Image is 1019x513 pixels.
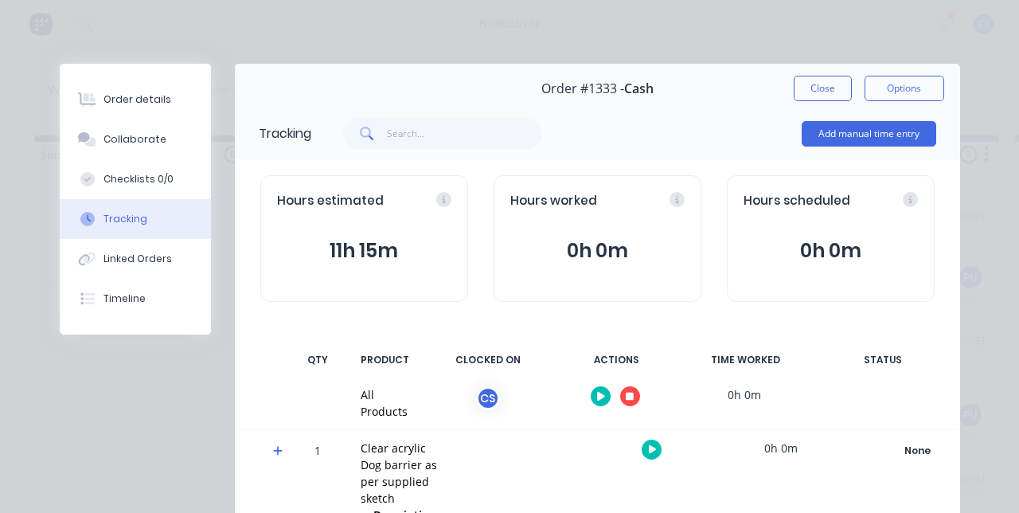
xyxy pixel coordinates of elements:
button: Linked Orders [60,239,211,279]
button: Collaborate [60,119,211,159]
button: Add manual time entry [802,121,936,147]
button: Options [865,76,944,101]
div: 0h 0m [685,377,804,413]
div: CS [476,386,500,410]
input: Search... [387,118,542,150]
span: Hours scheduled [744,192,850,210]
span: Order #1333 - [541,81,624,96]
div: All Products [361,386,408,420]
div: CLOCKED ON [428,343,548,377]
button: 11h 15m [277,236,451,266]
button: 0h 0m [510,236,685,266]
button: Order details [60,80,211,119]
button: Timeline [60,279,211,319]
span: Hours worked [510,192,597,210]
div: ACTIONS [557,343,677,377]
div: Clear acrylic Dog barrier as per supplied sketch [361,440,444,507]
div: Linked Orders [103,252,172,266]
div: STATUS [815,343,951,377]
div: Timeline [103,292,146,306]
div: Tracking [259,124,311,143]
button: None [860,440,976,462]
div: Collaborate [103,132,166,147]
div: Order details [103,92,171,107]
button: Close [794,76,852,101]
button: Tracking [60,199,211,239]
div: QTY [294,343,342,377]
div: PRODUCT [351,343,419,377]
div: Checklists 0/0 [103,172,174,186]
button: Checklists 0/0 [60,159,211,199]
div: 0h 0m [721,430,841,466]
div: Tracking [103,212,147,226]
div: None [861,441,975,461]
span: Hours estimated [277,192,384,210]
button: 0h 0m [744,236,918,266]
div: TIME WORKED [686,343,806,377]
span: Cash [624,81,654,96]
